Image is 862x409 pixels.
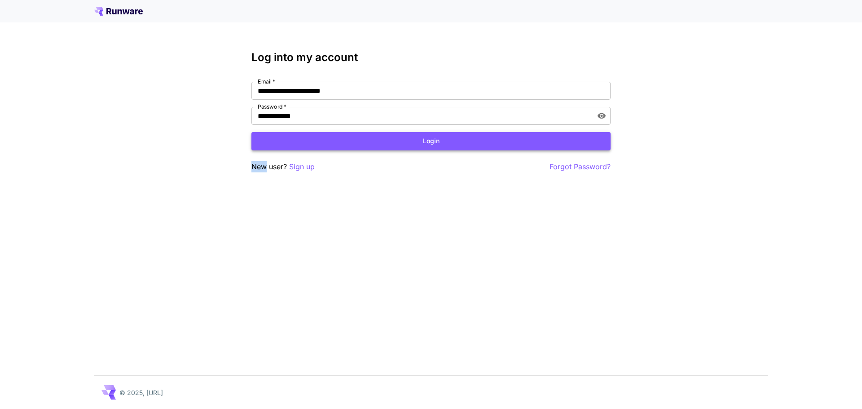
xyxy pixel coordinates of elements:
p: © 2025, [URL] [119,388,163,397]
p: New user? [251,161,315,172]
button: Login [251,132,611,150]
button: Forgot Password? [550,161,611,172]
button: toggle password visibility [594,108,610,124]
label: Password [258,103,286,110]
label: Email [258,78,275,85]
button: Sign up [289,161,315,172]
h3: Log into my account [251,51,611,64]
